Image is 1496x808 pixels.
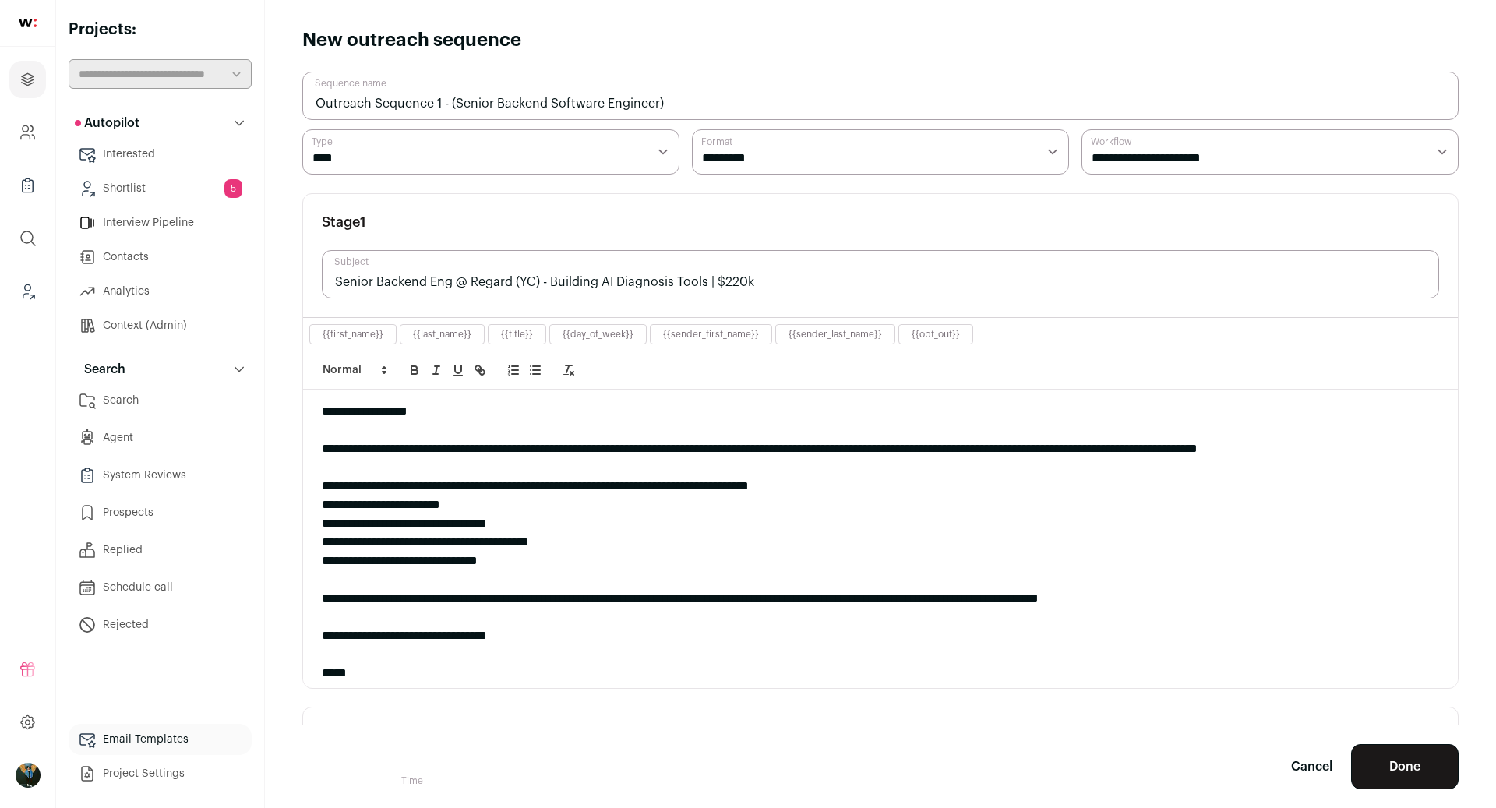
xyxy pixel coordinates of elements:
[16,763,41,788] img: 12031951-medium_jpg
[563,328,633,340] button: {{day_of_week}}
[224,179,242,198] span: 5
[69,497,252,528] a: Prospects
[69,173,252,204] a: Shortlist5
[9,273,46,310] a: Leads (Backoffice)
[912,328,960,340] button: {{opt_out}}
[9,61,46,98] a: Projects
[501,328,533,340] button: {{title}}
[302,28,521,53] h1: New outreach sequence
[789,328,882,340] button: {{sender_last_name}}
[360,215,366,229] span: 1
[69,758,252,789] a: Project Settings
[302,72,1459,120] input: Sequence name
[69,108,252,139] button: Autopilot
[322,213,366,231] h3: Stage
[1291,757,1332,776] a: Cancel
[322,250,1439,298] input: Subject
[69,19,252,41] h2: Projects:
[69,609,252,640] a: Rejected
[69,207,252,238] a: Interview Pipeline
[75,114,139,132] p: Autopilot
[323,328,383,340] button: {{first_name}}
[9,167,46,204] a: Company Lists
[69,139,252,170] a: Interested
[9,114,46,151] a: Company and ATS Settings
[75,360,125,379] p: Search
[69,354,252,385] button: Search
[663,328,759,340] button: {{sender_first_name}}
[19,19,37,27] img: wellfound-shorthand-0d5821cbd27db2630d0214b213865d53afaa358527fdda9d0ea32b1df1b89c2c.svg
[69,460,252,491] a: System Reviews
[69,724,252,755] a: Email Templates
[69,310,252,341] a: Context (Admin)
[69,276,252,307] a: Analytics
[16,763,41,788] button: Open dropdown
[413,328,471,340] button: {{last_name}}
[69,535,252,566] a: Replied
[69,422,252,453] a: Agent
[69,242,252,273] a: Contacts
[69,385,252,416] a: Search
[69,572,252,603] a: Schedule call
[1351,744,1459,789] button: Done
